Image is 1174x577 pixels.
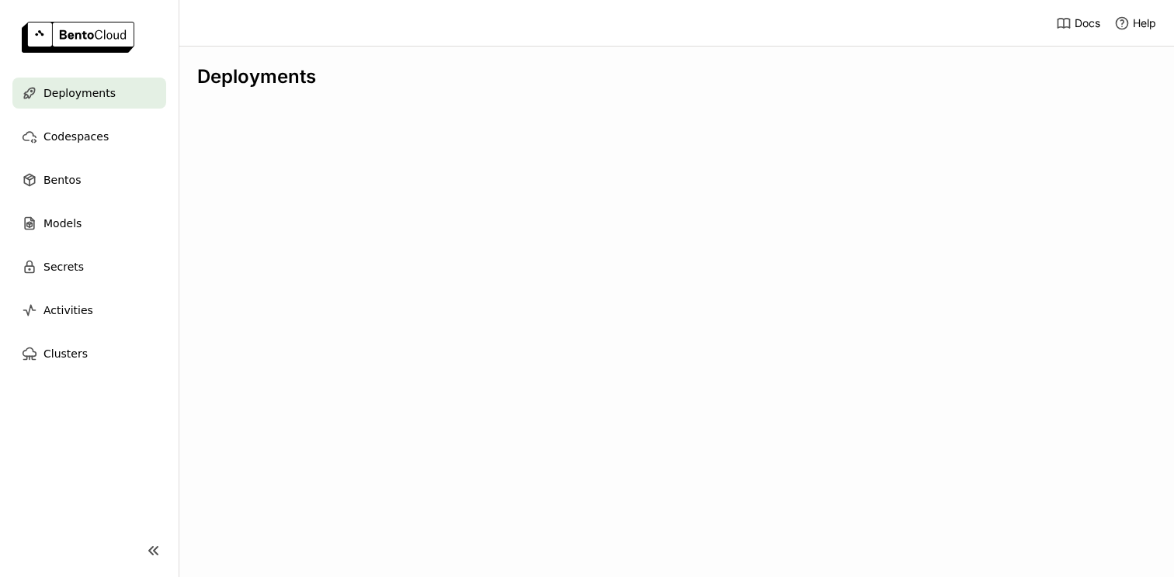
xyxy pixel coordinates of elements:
[12,164,166,195] a: Bentos
[12,251,166,282] a: Secrets
[22,22,134,53] img: logo
[43,257,84,276] span: Secrets
[43,127,109,146] span: Codespaces
[1075,16,1100,30] span: Docs
[12,208,166,239] a: Models
[197,65,1155,88] div: Deployments
[1114,16,1156,31] div: Help
[1133,16,1156,30] span: Help
[43,214,82,233] span: Models
[43,301,93,320] span: Activities
[12,295,166,326] a: Activities
[43,84,116,102] span: Deployments
[1056,16,1100,31] a: Docs
[12,338,166,369] a: Clusters
[43,344,88,363] span: Clusters
[43,171,81,189] span: Bentos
